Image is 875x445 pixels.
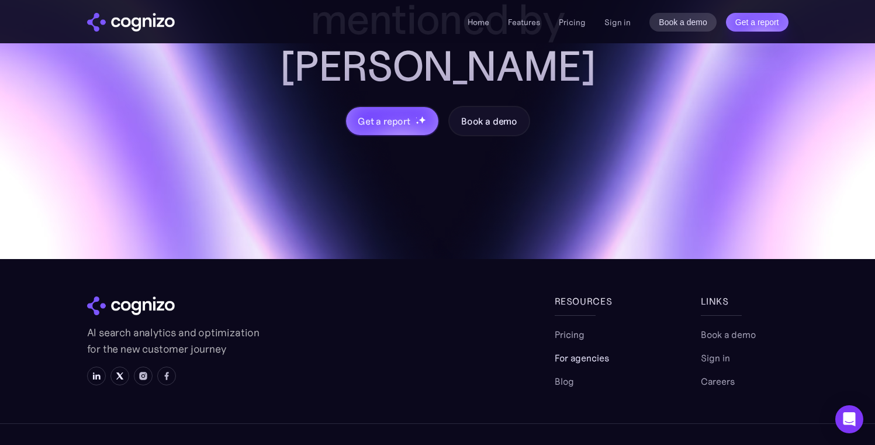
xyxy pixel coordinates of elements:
[87,325,262,357] p: AI search analytics and optimization for the new customer journey
[701,327,756,341] a: Book a demo
[87,13,175,32] a: home
[115,371,124,381] img: X icon
[835,405,863,433] div: Open Intercom Messenger
[468,17,489,27] a: Home
[416,121,420,125] img: star
[416,117,417,119] img: star
[92,371,101,381] img: LinkedIn icon
[461,114,517,128] div: Book a demo
[87,296,175,315] img: cognizo logo
[701,351,730,365] a: Sign in
[555,351,609,365] a: For agencies
[701,294,788,308] div: links
[559,17,586,27] a: Pricing
[701,374,735,388] a: Careers
[87,13,175,32] img: cognizo logo
[508,17,540,27] a: Features
[555,374,574,388] a: Blog
[555,294,642,308] div: Resources
[345,106,440,136] a: Get a reportstarstarstar
[419,116,426,123] img: star
[604,15,631,29] a: Sign in
[555,327,585,341] a: Pricing
[448,106,530,136] a: Book a demo
[726,13,788,32] a: Get a report
[358,114,410,128] div: Get a report
[649,13,717,32] a: Book a demo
